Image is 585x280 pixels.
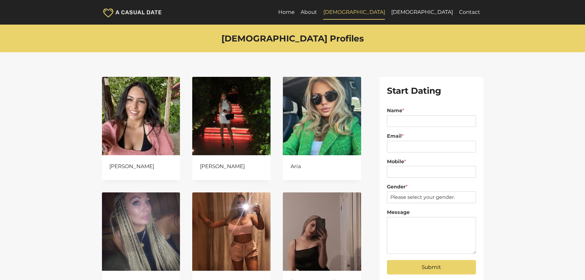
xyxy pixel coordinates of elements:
a: About [298,5,320,20]
img: Zara [192,192,271,271]
label: Mobile [387,159,476,165]
a: Aria [291,163,301,169]
nav: Primary [275,5,483,20]
img: Chloe [192,77,271,155]
a: Contact [456,5,483,20]
h2: Start Dating [387,84,476,97]
a: Home [275,5,298,20]
a: [DEMOGRAPHIC_DATA] [388,5,456,20]
label: Message [387,209,476,216]
a: [PERSON_NAME] [200,163,245,169]
img: A Casual Date [102,6,163,18]
button: Submit [387,260,476,274]
label: Gender [387,184,476,190]
img: Aria [283,77,361,155]
input: Mobile [387,166,476,178]
a: [DEMOGRAPHIC_DATA] [320,5,388,20]
a: [PERSON_NAME] [109,163,154,169]
img: Ema [102,192,180,271]
h2: [DEMOGRAPHIC_DATA] Profiles [102,32,483,45]
label: Name [387,108,476,114]
label: Email [387,133,476,140]
img: Vanessa [102,77,180,155]
img: Anna [283,192,361,271]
